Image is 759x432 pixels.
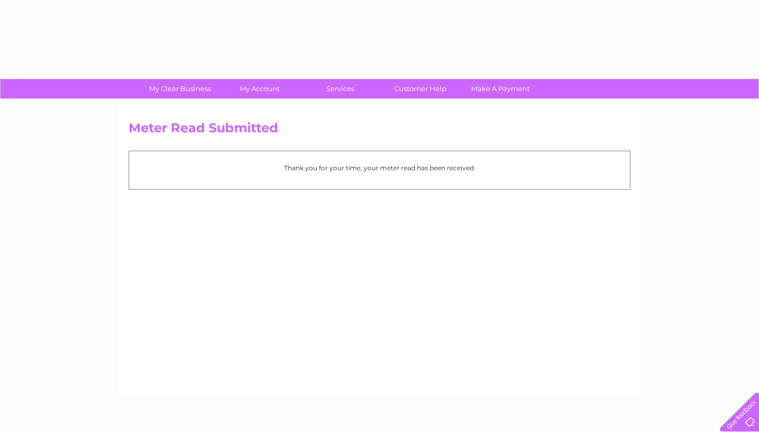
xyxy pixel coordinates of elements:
[134,163,625,173] p: Thank you for your time, your meter read has been received.
[377,79,464,99] a: Customer Help
[457,79,544,99] a: Make A Payment
[137,79,223,99] a: My Clear Business
[297,79,384,99] a: Services
[217,79,304,99] a: My Account
[129,121,630,141] h2: Meter Read Submitted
